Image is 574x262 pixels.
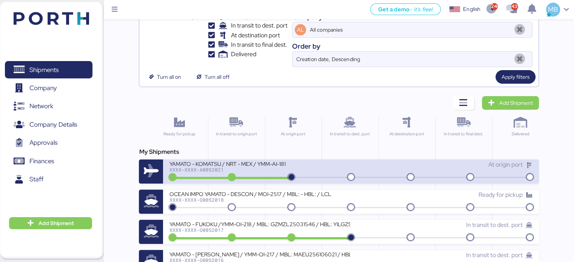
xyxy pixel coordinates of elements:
div: At destination port [382,131,432,137]
span: Company Details [29,119,77,130]
div: In transit to final dest. [439,131,488,137]
div: YAMATO - FUKOKU /YMM-OI-218 / MBL: GZMZL25031546 / HBL: YILGZS0015936 / LCL [169,221,350,227]
button: Add Shipment [9,217,92,229]
span: MB [548,5,558,14]
a: Add Shipment [482,96,539,110]
div: Ready for pickup [154,131,204,137]
div: In transit to dest. port [325,131,375,137]
a: Shipments [5,61,92,78]
button: Apply filters [496,70,536,84]
span: Turn all off [205,72,229,81]
a: Approvals [5,134,92,152]
button: Turn all on [142,70,187,84]
span: Turn all on [157,72,181,81]
span: In transit to dest. port [231,21,288,30]
span: Network [29,101,53,112]
a: Staff [5,171,92,188]
div: At origin port [268,131,318,137]
span: Add Shipment [499,98,533,107]
div: XXXX-XXXX-O0052018 [169,197,350,202]
div: My Shipments [139,147,539,156]
span: AL [297,26,304,34]
button: Turn all off [190,70,235,84]
button: Menu [108,3,121,16]
span: In transit to dest. port [466,251,522,259]
span: Shipments [29,64,58,75]
span: Delivered [231,50,256,59]
div: Delivered [496,131,545,137]
span: Company [29,83,57,93]
div: YAMATO - KOMATSU / NRT - MEX / YMM-AI-181 [169,160,350,167]
div: YAMATO - [PERSON_NAME] / YMM-OI-217 / MBL: MAEU256106021 / HBL: YTJNGO100068 / FCL [169,251,350,257]
span: Add Shipment [38,219,74,228]
div: OCEAN IMPO YAMATO - DESCON / MOI-2517 / MBL: - HBL: / LCL [169,190,350,197]
a: Finances [5,153,92,170]
a: Company Details [5,116,92,133]
a: Network [5,98,92,115]
span: Finances [29,156,54,167]
span: At origin port [488,161,522,169]
span: Staff [29,174,43,185]
span: Ready for pickup [478,191,522,199]
span: Approvals [29,137,57,148]
span: In transit to final dest. [231,40,287,49]
div: XXXX-XXXX-A0052021 [169,167,350,172]
div: Order by [292,41,532,51]
span: Apply filters [502,72,529,81]
div: XXXX-XXXX-O0052017 [169,227,350,233]
div: English [463,5,480,13]
div: In transit to origin port [211,131,261,137]
span: At destination port [231,31,280,40]
input: AL [308,22,511,37]
span: In transit to dest. port [466,221,522,229]
a: Company [5,80,92,97]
